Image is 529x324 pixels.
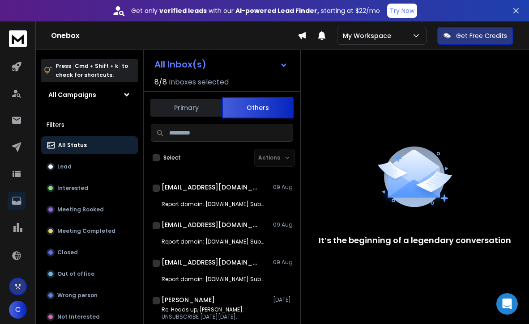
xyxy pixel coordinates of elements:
p: UNSUBSCRIBE [DATE][DATE], [162,313,244,320]
p: Report domain: [DOMAIN_NAME] Submitter: [DOMAIN_NAME] [162,238,269,245]
p: Lead [57,163,72,170]
button: All Status [41,136,138,154]
button: All Inbox(s) [147,55,295,73]
div: Open Intercom Messenger [496,293,518,315]
h3: Inboxes selected [169,77,229,88]
button: Get Free Credits [437,27,513,45]
p: Re: Heads up, [PERSON_NAME]. [162,306,244,313]
p: Meeting Completed [57,227,115,235]
p: Interested [57,185,88,192]
span: Cmd + Shift + k [73,61,119,71]
button: C [9,301,27,319]
p: 09 Aug [273,184,293,191]
strong: verified leads [159,6,207,15]
h1: [EMAIL_ADDRESS][DOMAIN_NAME] [162,220,260,229]
p: 09 Aug [273,221,293,228]
button: Others [222,97,294,118]
p: Closed [57,249,78,256]
h1: [EMAIL_ADDRESS][DOMAIN_NAME] [162,258,260,267]
button: Lead [41,158,138,176]
p: Report domain: [DOMAIN_NAME] Submitter: [DOMAIN_NAME] [162,276,269,283]
button: Meeting Booked [41,201,138,219]
p: Try Now [390,6,414,15]
button: Out of office [41,265,138,283]
h3: Filters [41,118,138,131]
h1: [PERSON_NAME] [162,295,215,304]
p: It’s the beginning of a legendary conversation [319,234,511,247]
button: Try Now [387,4,417,18]
button: Closed [41,244,138,261]
button: Meeting Completed [41,222,138,240]
p: Get Free Credits [456,31,507,40]
p: Get only with our starting at $22/mo [131,6,380,15]
h1: Onebox [51,30,298,41]
img: logo [9,30,27,47]
p: Report domain: [DOMAIN_NAME] Submitter: [DOMAIN_NAME] [162,201,269,208]
button: Primary [150,98,222,118]
p: [DATE] [273,296,293,303]
button: Interested [41,179,138,197]
button: Wrong person [41,286,138,304]
p: Meeting Booked [57,206,104,213]
p: Wrong person [57,292,98,299]
p: Out of office [57,270,94,278]
button: All Campaigns [41,86,138,104]
label: Select [163,154,181,161]
h1: All Inbox(s) [154,60,206,69]
h1: All Campaigns [48,90,96,99]
p: 09 Aug [273,259,293,266]
p: All Status [58,142,87,149]
strong: AI-powered Lead Finder, [235,6,319,15]
p: Not Interested [57,313,100,320]
p: Press to check for shortcuts. [55,62,128,80]
span: 8 / 8 [154,77,167,88]
p: My Workspace [343,31,395,40]
h1: [EMAIL_ADDRESS][DOMAIN_NAME] [162,183,260,192]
